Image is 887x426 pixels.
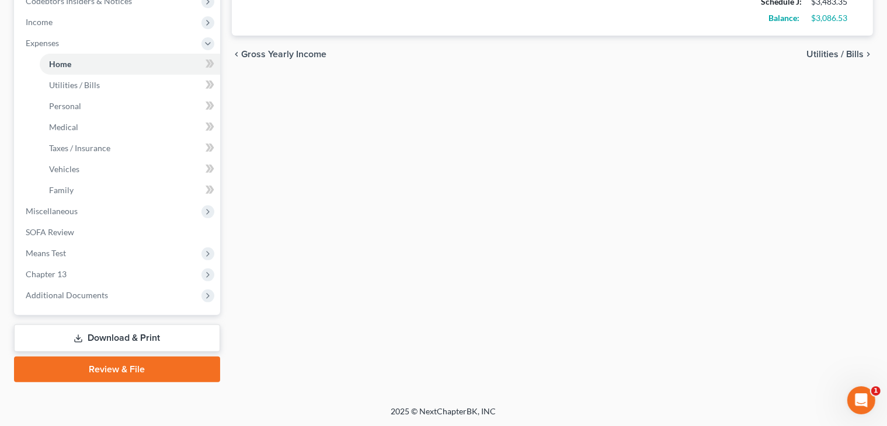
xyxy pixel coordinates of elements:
span: Income [26,17,53,27]
span: Chapter 13 [26,269,67,279]
span: Expenses [26,38,59,48]
div: $3,086.53 [811,12,850,24]
span: Home [49,59,71,69]
a: Utilities / Bills [40,75,220,96]
span: Family [49,185,74,195]
a: Personal [40,96,220,117]
span: Taxes / Insurance [49,143,110,153]
a: Medical [40,117,220,138]
a: Taxes / Insurance [40,138,220,159]
button: chevron_left Gross Yearly Income [232,50,326,59]
i: chevron_left [232,50,241,59]
span: Personal [49,101,81,111]
span: Miscellaneous [26,206,78,216]
span: 1 [871,386,881,396]
a: SOFA Review [16,222,220,243]
button: Utilities / Bills chevron_right [806,50,873,59]
span: SOFA Review [26,227,74,237]
strong: Balance: [768,13,799,23]
a: Download & Print [14,324,220,352]
i: chevron_right [864,50,873,59]
span: Means Test [26,248,66,258]
span: Vehicles [49,164,79,174]
a: Review & File [14,357,220,382]
span: Medical [49,122,78,132]
a: Home [40,54,220,75]
a: Vehicles [40,159,220,180]
a: Family [40,180,220,201]
span: Additional Documents [26,290,108,300]
span: Utilities / Bills [49,80,100,90]
span: Utilities / Bills [806,50,864,59]
span: Gross Yearly Income [241,50,326,59]
iframe: Intercom live chat [847,386,875,414]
